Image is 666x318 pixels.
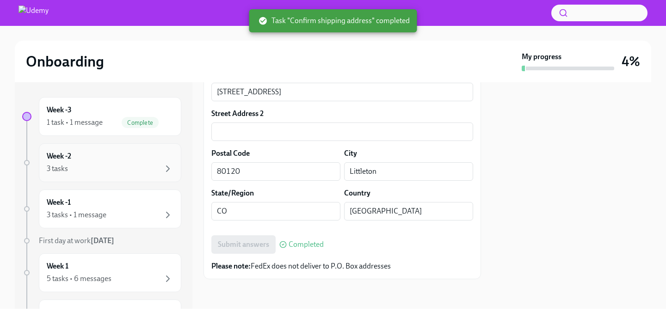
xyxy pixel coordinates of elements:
label: Postal Code [211,148,250,159]
strong: Please note: [211,262,251,270]
img: Udemy [18,6,49,20]
div: 3 tasks • 1 message [47,210,106,220]
a: First day at work[DATE] [22,236,181,246]
div: 1 task • 1 message [47,117,103,128]
div: 5 tasks • 6 messages [47,274,111,284]
h6: Week 1 [47,261,68,271]
div: 3 tasks [47,164,68,174]
span: Completed [289,241,324,248]
a: Week -31 task • 1 messageComplete [22,97,181,136]
label: Street Address 2 [211,109,264,119]
label: City [344,148,357,159]
h6: Week 2 [47,307,69,318]
label: State/Region [211,188,254,198]
h3: 4% [622,53,640,70]
label: Country [344,188,370,198]
a: Week -23 tasks [22,143,181,182]
span: First day at work [39,236,114,245]
h6: Week -3 [47,105,72,115]
h2: Onboarding [26,52,104,71]
h6: Week -1 [47,197,71,208]
p: FedEx does not deliver to P.O. Box addresses [211,261,473,271]
strong: My progress [522,52,561,62]
a: Week -13 tasks • 1 message [22,190,181,228]
span: Task "Confirm shipping address" completed [259,16,410,26]
strong: [DATE] [91,236,114,245]
a: Week 15 tasks • 6 messages [22,253,181,292]
h6: Week -2 [47,151,71,161]
span: Complete [122,119,159,126]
